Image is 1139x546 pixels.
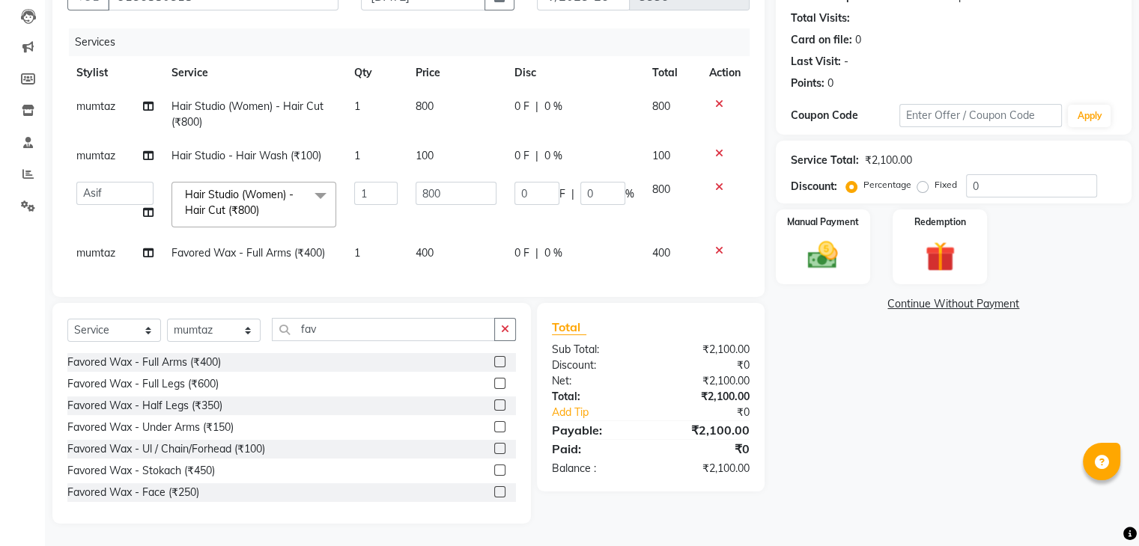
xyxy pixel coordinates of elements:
[541,421,651,439] div: Payable:
[916,238,965,275] img: _gift.svg
[541,405,669,420] a: Add Tip
[651,440,761,458] div: ₹0
[67,355,221,370] div: Favored Wax - Full Arms (₹400)
[827,76,833,91] div: 0
[544,148,562,164] span: 0 %
[541,389,651,405] div: Total:
[541,440,651,458] div: Paid:
[651,421,761,439] div: ₹2,100.00
[514,99,529,114] span: 0 F
[541,358,651,373] div: Discount:
[535,148,538,164] span: |
[791,153,859,168] div: Service Total:
[76,149,115,162] span: mumtaz
[700,56,750,90] th: Action
[67,420,234,435] div: Favored Wax - Under Arms (₹150)
[407,56,505,90] th: Price
[652,99,670,113] span: 800
[651,389,761,405] div: ₹2,100.00
[67,56,163,90] th: Stylist
[651,373,761,389] div: ₹2,100.00
[544,245,562,261] span: 0 %
[899,104,1063,127] input: Enter Offer / Coupon Code
[791,54,841,70] div: Last Visit:
[76,99,115,113] span: mumtaz
[855,32,861,48] div: 0
[791,10,850,26] div: Total Visits:
[541,373,651,389] div: Net:
[791,179,837,194] div: Discount:
[914,215,966,229] label: Redemption
[163,56,345,90] th: Service
[1068,105,1111,127] button: Apply
[171,149,321,162] span: Hair Studio - Hair Wash (₹100)
[416,99,434,113] span: 800
[791,76,824,91] div: Points:
[651,358,761,373] div: ₹0
[791,108,899,123] div: Coupon Code
[354,149,360,162] span: 1
[787,215,859,229] label: Manual Payment
[541,342,651,358] div: Sub Total:
[791,32,852,48] div: Card on file:
[69,28,761,56] div: Services
[651,461,761,476] div: ₹2,100.00
[416,149,434,162] span: 100
[535,99,538,114] span: |
[863,178,911,191] label: Percentage
[272,318,495,341] input: Search or Scan
[559,186,565,202] span: F
[652,246,670,260] span: 400
[67,398,222,414] div: Favored Wax - Half Legs (₹350)
[67,485,199,500] div: Favored Wax - Face (₹250)
[571,186,574,202] span: |
[259,203,266,217] a: x
[625,186,634,202] span: %
[76,246,115,260] span: mumtaz
[67,441,265,457] div: Favored Wax - Ul / Chain/Forhead (₹100)
[171,246,325,260] span: Favored Wax - Full Arms (₹400)
[541,461,651,476] div: Balance :
[354,246,360,260] span: 1
[416,246,434,260] span: 400
[505,56,643,90] th: Disc
[345,56,407,90] th: Qty
[798,238,847,272] img: _cash.svg
[779,296,1129,312] a: Continue Without Payment
[514,148,529,164] span: 0 F
[669,405,760,420] div: ₹0
[514,245,529,261] span: 0 F
[552,319,586,335] span: Total
[67,463,215,479] div: Favored Wax - Stokach (₹450)
[67,376,219,392] div: Favored Wax - Full Legs (₹600)
[185,188,294,217] span: Hair Studio (Women) - Hair Cut (₹800)
[544,99,562,114] span: 0 %
[354,99,360,113] span: 1
[652,182,670,196] span: 800
[935,178,957,191] label: Fixed
[865,153,912,168] div: ₹2,100.00
[643,56,699,90] th: Total
[535,245,538,261] span: |
[651,342,761,358] div: ₹2,100.00
[652,149,670,162] span: 100
[844,54,848,70] div: -
[171,99,324,129] span: Hair Studio (Women) - Hair Cut (₹800)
